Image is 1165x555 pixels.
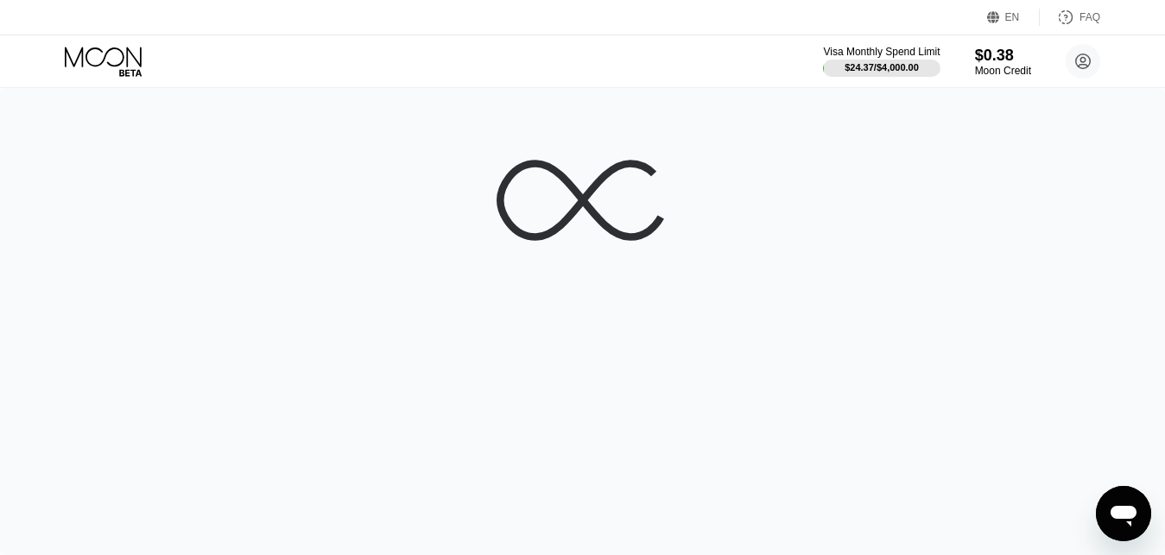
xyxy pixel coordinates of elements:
div: Visa Monthly Spend Limit$24.37/$4,000.00 [823,46,940,77]
div: EN [1005,11,1020,23]
div: FAQ [1040,9,1100,26]
div: $0.38 [975,47,1031,65]
div: Visa Monthly Spend Limit [823,46,940,58]
div: FAQ [1080,11,1100,23]
div: EN [987,9,1040,26]
div: $24.37 / $4,000.00 [845,62,919,73]
div: Moon Credit [975,65,1031,77]
iframe: Button to launch messaging window [1096,486,1151,541]
div: $0.38Moon Credit [975,47,1031,77]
